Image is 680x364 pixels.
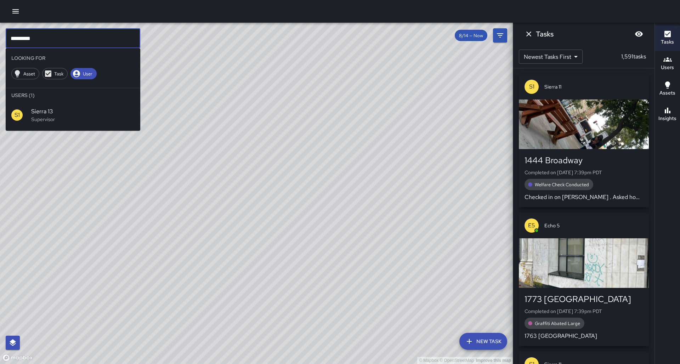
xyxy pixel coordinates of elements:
span: Welfare Check Conducted [531,182,593,188]
p: S1 [15,111,20,119]
button: Blur [632,27,646,41]
p: E5 [528,221,535,230]
h6: Users [661,64,674,72]
div: Asset [11,68,39,79]
li: Looking For [6,51,140,65]
p: Completed on [DATE] 7:39pm PDT [525,169,643,176]
span: Graffiti Abated Large [531,320,584,326]
h6: Insights [658,115,676,123]
p: 1,591 tasks [618,52,649,61]
div: Task [42,68,68,79]
button: New Task [459,333,507,350]
span: Task [50,71,67,77]
button: E5Echo 51773 [GEOGRAPHIC_DATA]Completed on [DATE] 7:39pm PDTGraffiti Abated Large1763 [GEOGRAPHIC... [519,213,649,346]
div: User [70,68,97,79]
span: 8/14 — Now [455,33,487,39]
h6: Tasks [661,38,674,46]
h6: Tasks [536,28,554,40]
span: Asset [19,71,39,77]
button: Assets [655,76,680,102]
button: Insights [655,102,680,127]
button: Filters [493,28,507,42]
span: Sierra 13 [31,107,135,116]
button: Tasks [655,25,680,51]
p: Supervisor [31,116,135,123]
span: Echo 5 [544,222,643,229]
span: User [79,71,97,77]
p: 1763 [GEOGRAPHIC_DATA] [525,332,643,340]
p: S1 [529,83,534,91]
button: Users [655,51,680,76]
button: Dismiss [522,27,536,41]
div: Newest Tasks First [519,50,583,64]
p: Checked in on [PERSON_NAME] . Asked how he was doing and he said he was doing good code 4 [525,193,643,201]
h6: Assets [659,89,675,97]
div: 1444 Broadway [525,155,643,166]
div: S1Sierra 13Supervisor [6,102,140,128]
li: Users (1) [6,88,140,102]
button: S1Sierra 111444 BroadwayCompleted on [DATE] 7:39pm PDTWelfare Check ConductedChecked in on [PERSO... [519,74,649,207]
span: Sierra 11 [544,83,643,90]
p: Completed on [DATE] 7:39pm PDT [525,308,643,315]
div: 1773 [GEOGRAPHIC_DATA] [525,294,643,305]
